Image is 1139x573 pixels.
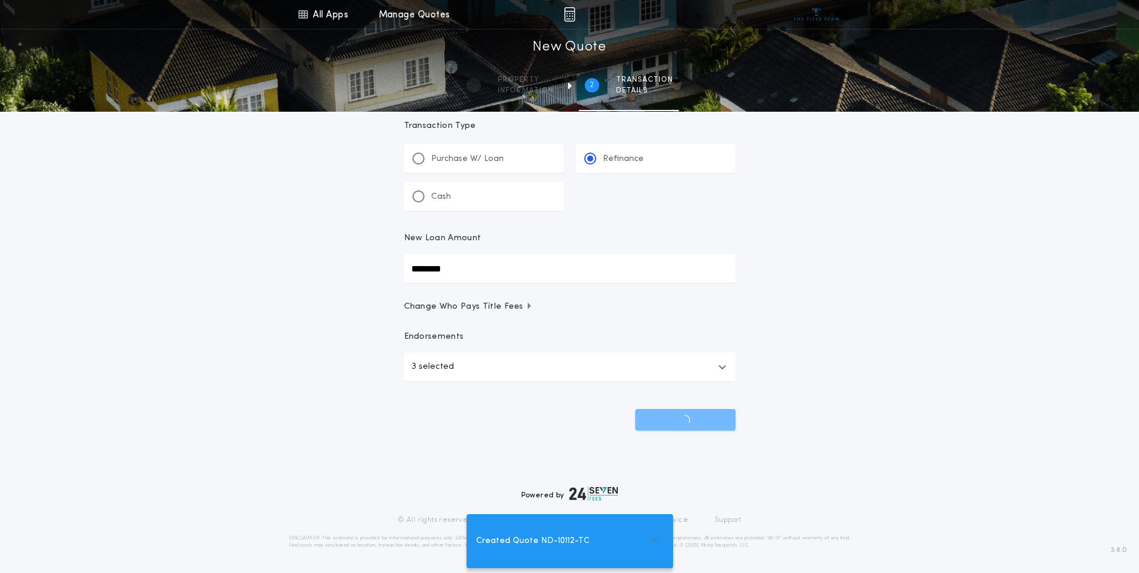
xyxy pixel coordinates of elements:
img: logo [569,487,618,501]
span: Change Who Pays Title Fees [404,301,533,313]
button: 3 selected [404,353,736,381]
p: Refinance [603,153,644,165]
img: img [564,7,575,22]
button: Change Who Pays Title Fees [404,301,736,313]
span: details [616,86,673,95]
p: Purchase W/ Loan [431,153,504,165]
h2: 2 [590,80,594,90]
p: 3 selected [411,360,454,374]
div: Powered by [521,487,618,501]
img: vs-icon [794,8,839,20]
p: Endorsements [404,331,736,343]
p: Cash [431,191,451,203]
h1: New Quote [533,38,606,57]
span: information [498,86,554,95]
p: Transaction Type [404,120,736,132]
p: New Loan Amount [404,232,482,244]
input: New Loan Amount [404,254,736,283]
span: Created Quote ND-10112-TC [476,535,590,548]
span: Transaction [616,75,673,85]
span: Property [498,75,554,85]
